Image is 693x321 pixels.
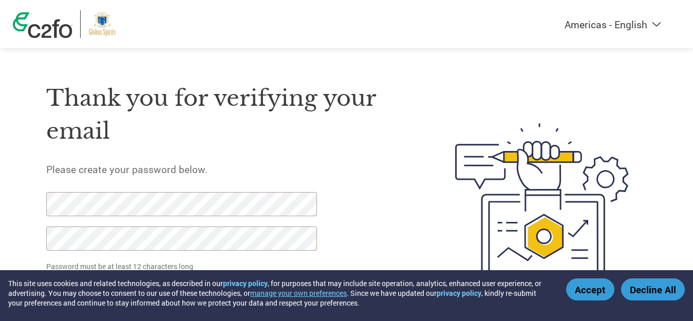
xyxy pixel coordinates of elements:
[13,12,72,38] img: c2fo logo
[46,261,321,272] p: Password must be at least 12 characters long
[46,163,407,176] h5: Please create your password below.
[223,278,268,288] a: privacy policy
[621,278,685,300] button: Decline All
[566,278,614,300] button: Accept
[250,288,347,298] button: manage your own preferences
[8,278,551,308] div: This site uses cookies and related technologies, as described in our , for purposes that may incl...
[88,10,116,38] img: Globus Spirits Limited
[46,82,407,148] h1: Thank you for verifying your email
[437,288,481,298] a: privacy policy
